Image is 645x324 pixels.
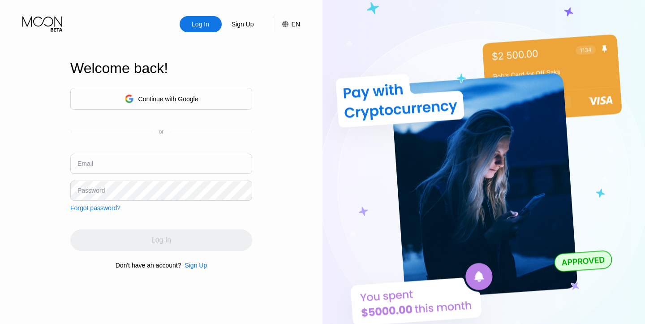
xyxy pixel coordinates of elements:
div: Don't have an account? [116,262,181,269]
div: or [159,129,164,135]
div: Continue with Google [70,88,252,110]
div: Welcome back! [70,60,252,77]
div: Email [77,160,93,167]
div: Sign Up [231,20,255,29]
div: Log In [191,20,210,29]
div: EN [292,21,300,28]
div: Sign Up [222,16,264,32]
div: Sign Up [181,262,207,269]
div: Forgot password? [70,204,120,212]
div: Log In [180,16,222,32]
div: EN [273,16,300,32]
div: Continue with Google [138,95,198,103]
div: Sign Up [185,262,207,269]
div: Password [77,187,105,194]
